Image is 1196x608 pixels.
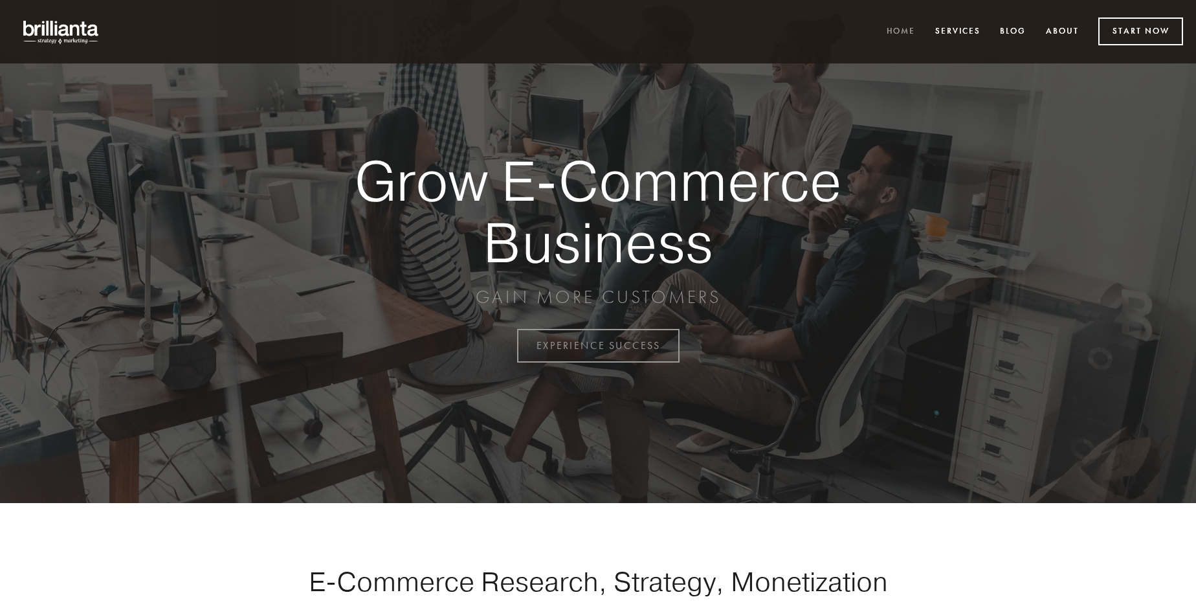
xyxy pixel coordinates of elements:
[1037,21,1087,43] a: About
[13,13,110,51] img: brillianta - research, strategy, marketing
[927,21,989,43] a: Services
[878,21,924,43] a: Home
[309,150,887,273] strong: Grow E-Commerce Business
[517,329,680,363] a: EXPERIENCE SUCCESS
[1098,17,1183,45] a: Start Now
[268,565,928,598] h1: E-Commerce Research, Strategy, Monetization
[309,286,887,309] p: GAIN MORE CUSTOMERS
[991,21,1034,43] a: Blog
